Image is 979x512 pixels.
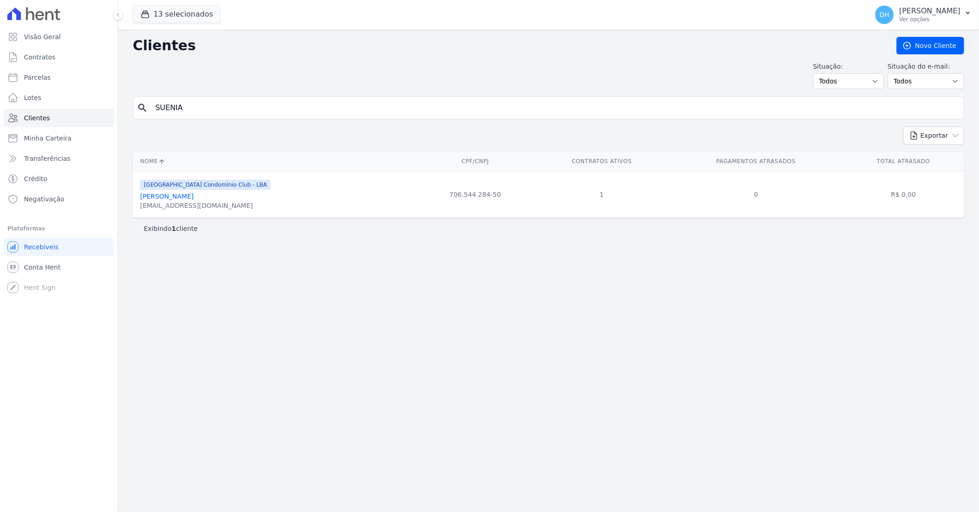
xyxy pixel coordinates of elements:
a: Contratos [4,48,114,66]
input: Buscar por nome, CPF ou e-mail [150,99,960,117]
a: Clientes [4,109,114,127]
th: Pagamentos Atrasados [669,152,843,171]
i: search [137,102,148,113]
span: Minha Carteira [24,134,71,143]
span: Lotes [24,93,41,102]
a: Parcelas [4,68,114,87]
div: [EMAIL_ADDRESS][DOMAIN_NAME] [140,201,271,210]
h2: Clientes [133,37,882,54]
a: Lotes [4,88,114,107]
td: R$ 0,00 [843,171,964,218]
button: Exportar [903,127,964,145]
span: Contratos [24,53,55,62]
a: Negativação [4,190,114,208]
p: Ver opções [899,16,961,23]
div: Plataformas [7,223,110,234]
span: Transferências [24,154,71,163]
p: [PERSON_NAME] [899,6,961,16]
a: Conta Hent [4,258,114,277]
button: 13 selecionados [133,6,221,23]
span: Visão Geral [24,32,61,41]
span: Clientes [24,113,50,123]
th: Contratos Ativos [534,152,669,171]
a: Visão Geral [4,28,114,46]
span: Crédito [24,174,47,183]
th: Nome [133,152,416,171]
th: Total Atrasado [843,152,964,171]
span: Recebíveis [24,242,59,252]
span: DH [879,12,889,18]
a: Recebíveis [4,238,114,256]
span: Negativação [24,194,65,204]
span: Parcelas [24,73,51,82]
td: 1 [534,171,669,218]
a: Crédito [4,170,114,188]
label: Situação: [813,62,884,71]
span: Conta Hent [24,263,60,272]
a: Novo Cliente [896,37,964,54]
b: 1 [171,225,176,232]
a: [PERSON_NAME] [140,193,194,200]
th: CPF/CNPJ [416,152,534,171]
button: DH [PERSON_NAME] Ver opções [868,2,979,28]
label: Situação do e-mail: [888,62,964,71]
span: [GEOGRAPHIC_DATA] Condomínio Club - LBA [140,180,271,190]
td: 0 [669,171,843,218]
td: 706.544.284-50 [416,171,534,218]
a: Minha Carteira [4,129,114,147]
p: Exibindo cliente [144,224,198,233]
a: Transferências [4,149,114,168]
